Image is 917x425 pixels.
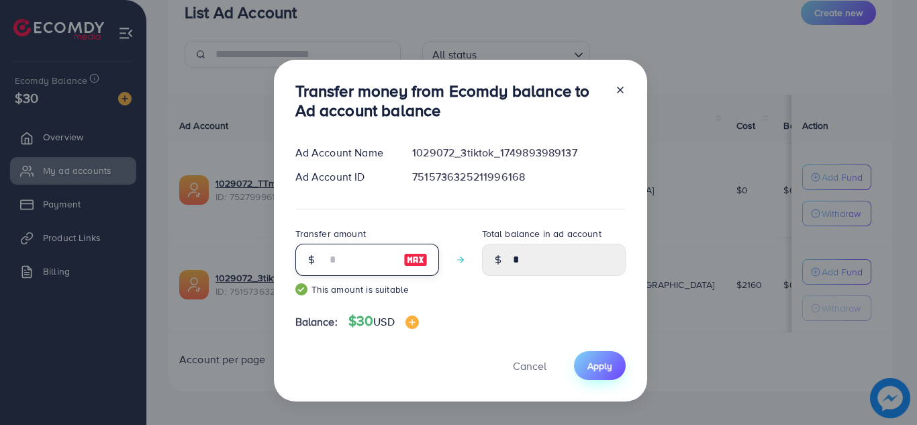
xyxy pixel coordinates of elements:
div: Ad Account Name [285,145,402,160]
h3: Transfer money from Ecomdy balance to Ad account balance [295,81,604,120]
small: This amount is suitable [295,283,439,296]
span: Cancel [513,359,546,373]
label: Transfer amount [295,227,366,240]
button: Cancel [496,351,563,380]
div: 1029072_3tiktok_1749893989137 [401,145,636,160]
div: 7515736325211996168 [401,169,636,185]
img: image [405,316,419,329]
button: Apply [574,351,626,380]
span: Apply [587,359,612,373]
label: Total balance in ad account [482,227,601,240]
h4: $30 [348,313,419,330]
span: USD [373,314,394,329]
img: image [403,252,428,268]
img: guide [295,283,307,295]
span: Balance: [295,314,338,330]
div: Ad Account ID [285,169,402,185]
